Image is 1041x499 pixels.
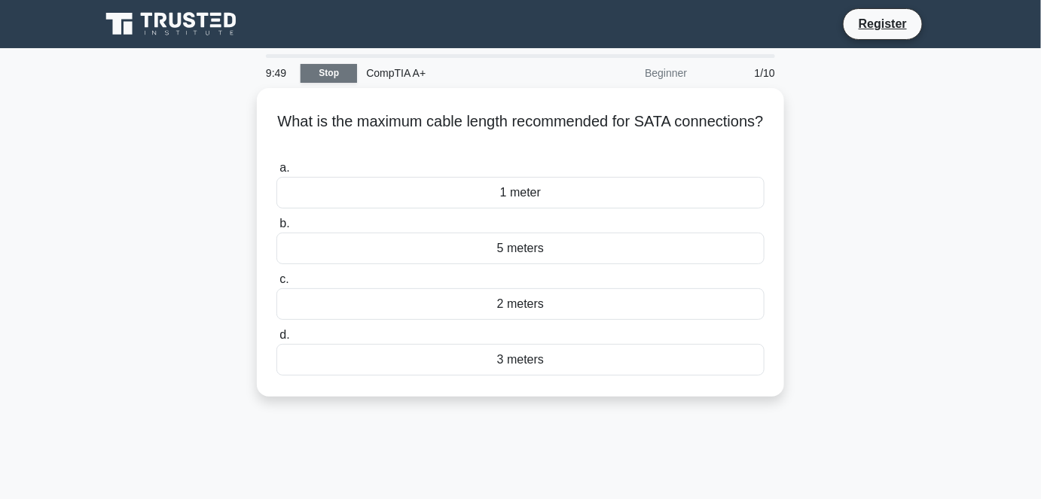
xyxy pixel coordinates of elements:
[279,272,288,285] span: c.
[301,64,357,83] a: Stop
[276,344,765,376] div: 3 meters
[279,217,289,230] span: b.
[276,177,765,208] div: 1 meter
[279,161,289,174] span: a.
[276,288,765,320] div: 2 meters
[850,14,916,33] a: Register
[257,58,301,88] div: 9:49
[564,58,696,88] div: Beginner
[276,233,765,264] div: 5 meters
[279,328,289,341] span: d.
[275,112,766,150] h5: What is the maximum cable length recommended for SATA connections?
[357,58,564,88] div: CompTIA A+
[696,58,784,88] div: 1/10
